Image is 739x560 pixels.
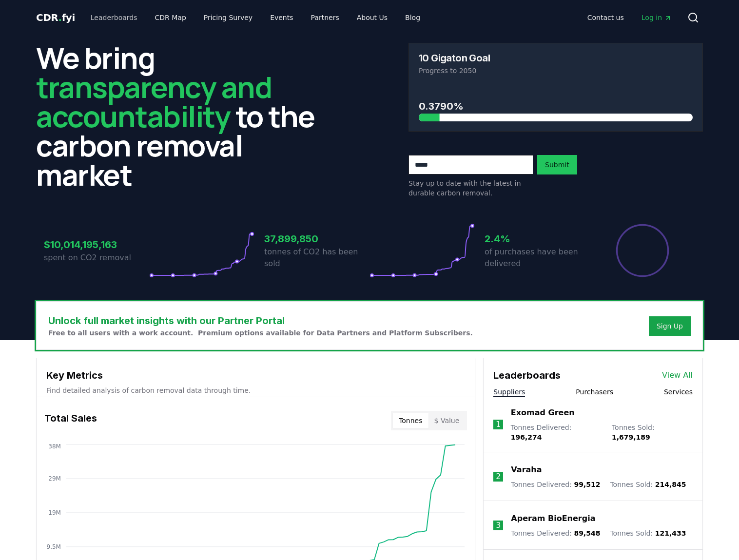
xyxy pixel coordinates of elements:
a: View All [662,369,693,381]
a: Log in [634,9,680,26]
a: About Us [349,9,395,26]
button: Sign Up [649,316,691,336]
button: Services [664,387,693,397]
h3: Unlock full market insights with our Partner Portal [48,313,473,328]
a: Exomad Green [511,407,575,419]
a: Aperam BioEnergia [511,513,595,524]
nav: Main [580,9,680,26]
p: Stay up to date with the latest in durable carbon removal. [408,178,533,198]
p: spent on CO2 removal [44,252,149,264]
tspan: 9.5M [47,543,61,550]
h3: $10,014,195,163 [44,237,149,252]
p: of purchases have been delivered [485,246,590,270]
p: Tonnes Delivered : [511,423,602,442]
button: $ Value [428,413,466,428]
tspan: 19M [48,509,61,516]
a: Partners [303,9,347,26]
div: Percentage of sales delivered [615,223,670,278]
span: transparency and accountability [36,67,272,136]
span: CDR fyi [36,12,75,23]
span: 196,274 [511,433,542,441]
p: Tonnes Sold : [610,480,686,489]
a: Varaha [511,464,542,476]
p: Tonnes Sold : [612,423,693,442]
span: . [58,12,62,23]
h3: Total Sales [44,411,97,430]
tspan: 38M [48,443,61,450]
p: Find detailed analysis of carbon removal data through time. [46,386,465,395]
span: 121,433 [655,529,686,537]
p: Tonnes Delivered : [511,528,600,538]
button: Suppliers [493,387,525,397]
h3: Key Metrics [46,368,465,383]
h3: 0.3790% [419,99,693,114]
button: Purchasers [576,387,613,397]
span: 1,679,189 [612,433,650,441]
a: Events [262,9,301,26]
a: Leaderboards [83,9,145,26]
a: Blog [397,9,428,26]
h3: 10 Gigaton Goal [419,53,490,63]
p: tonnes of CO2 has been sold [264,246,369,270]
h3: 2.4% [485,232,590,246]
a: CDR Map [147,9,194,26]
button: Submit [537,155,577,174]
h3: Leaderboards [493,368,561,383]
a: CDR.fyi [36,11,75,24]
span: Log in [642,13,672,22]
p: 1 [496,419,501,430]
p: 2 [496,471,501,483]
p: Tonnes Delivered : [511,480,600,489]
tspan: 29M [48,475,61,482]
a: Sign Up [657,321,683,331]
nav: Main [83,9,428,26]
span: 214,845 [655,481,686,488]
h3: 37,899,850 [264,232,369,246]
span: 89,548 [574,529,600,537]
h2: We bring to the carbon removal market [36,43,331,189]
button: Tonnes [393,413,428,428]
a: Contact us [580,9,632,26]
p: Tonnes Sold : [610,528,686,538]
p: Free to all users with a work account. Premium options available for Data Partners and Platform S... [48,328,473,338]
a: Pricing Survey [196,9,260,26]
p: Progress to 2050 [419,66,693,76]
p: 3 [496,520,501,531]
span: 99,512 [574,481,600,488]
